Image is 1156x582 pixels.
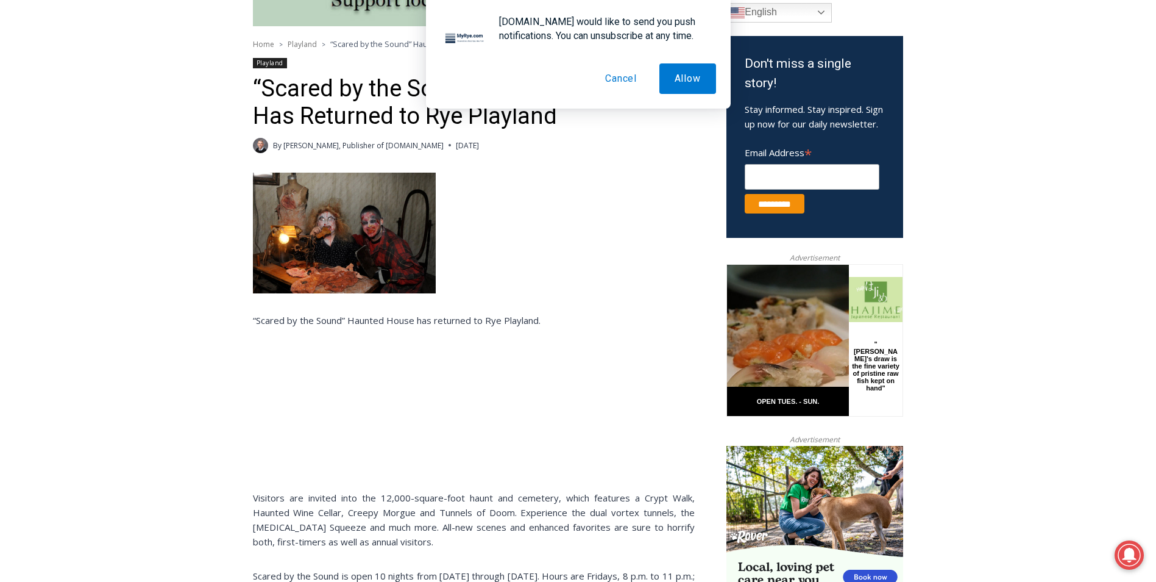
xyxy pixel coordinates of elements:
span: Intern @ [DOMAIN_NAME] [319,121,565,149]
span: By [273,140,282,151]
label: Email Address [745,140,879,162]
button: Cancel [590,63,652,94]
p: Visitors are invited into the 12,000-square-foot haunt and cemetery, which features a Crypt Walk,... [253,490,695,549]
img: Scared by the sound [253,173,436,293]
p: “Scared by the Sound” Haunted House has returned to Rye Playland. [253,313,695,328]
time: [DATE] [456,140,479,151]
span: Open Tues. - Sun. [PHONE_NUMBER] [4,126,119,172]
span: Advertisement [778,252,852,264]
a: Intern @ [DOMAIN_NAME] [293,118,590,152]
a: [PERSON_NAME], Publisher of [DOMAIN_NAME] [283,140,444,151]
div: "We would have speakers with experience in local journalism speak to us about their experiences a... [308,1,576,118]
p: Stay informed. Stay inspired. Sign up now for our daily newsletter. [745,102,885,131]
button: Allow [659,63,716,94]
div: [DOMAIN_NAME] would like to send you push notifications. You can unsubscribe at any time. [489,15,716,43]
div: "[PERSON_NAME]'s draw is the fine variety of pristine raw fish kept on hand" [125,76,173,146]
a: Author image [253,138,268,153]
a: Open Tues. - Sun. [PHONE_NUMBER] [1,123,122,152]
img: notification icon [441,15,489,63]
span: Advertisement [778,434,852,445]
